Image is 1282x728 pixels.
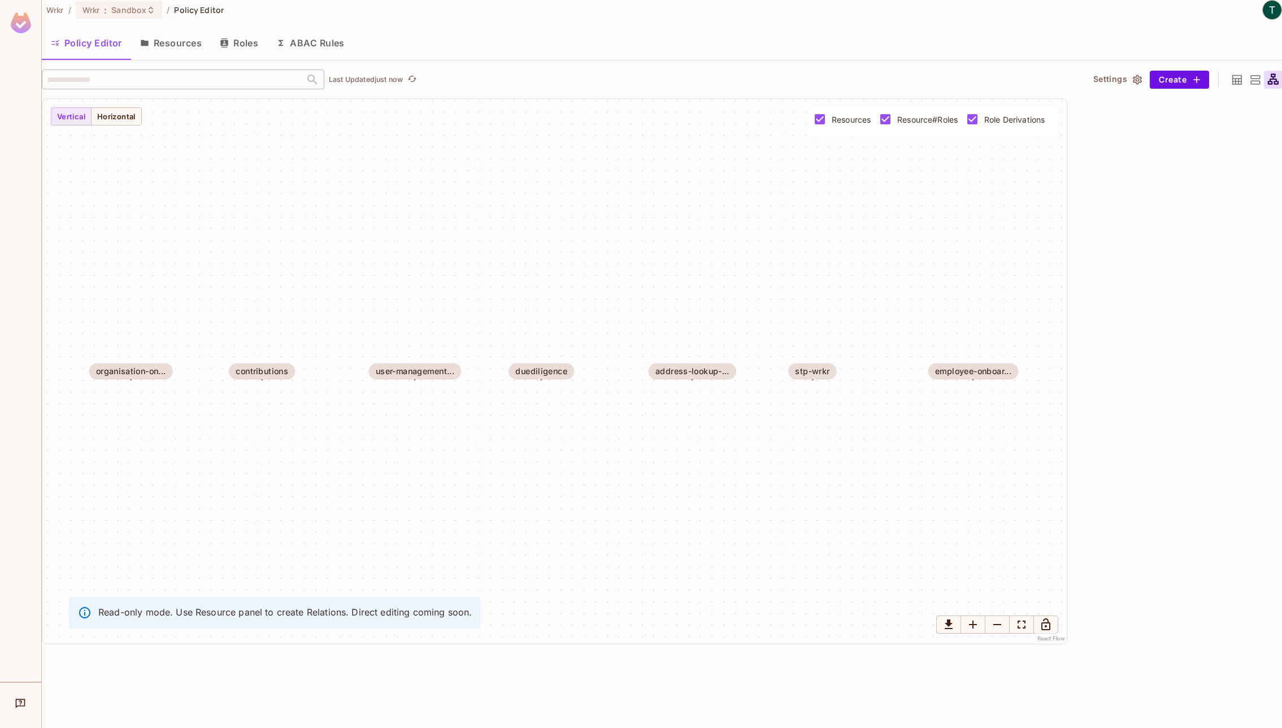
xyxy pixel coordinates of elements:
[131,29,211,57] button: Resources
[961,616,985,634] button: Zoom In
[897,114,958,125] span: Resource#Roles
[928,363,1019,380] span: key: employee-onboarding-service name: employee-onboarding-service
[51,107,92,125] button: Vertical
[68,5,71,15] li: /
[51,107,142,125] div: Small button group
[211,29,267,57] button: Roles
[8,692,33,714] div: Help & Updates
[11,12,31,33] img: SReyMgAAAABJRU5ErkJggg==
[655,367,729,376] div: address-lookup-...
[832,114,871,125] span: Resources
[103,6,107,15] span: :
[111,5,146,15] span: Sandbox
[985,616,1010,634] button: Zoom Out
[1037,635,1066,642] a: React Flow attribution
[1263,1,1281,19] img: Teerawat Prarom
[795,367,829,376] div: stp-wrkr
[935,367,1011,376] div: employee-onboar...
[509,363,574,380] span: duediligence
[1150,71,1209,89] button: Create
[407,74,417,85] span: refresh
[936,616,961,634] button: Download graph as image
[984,114,1045,125] span: Role Derivations
[788,363,837,380] span: stp-wrkr
[91,107,142,125] button: Horizontal
[649,363,736,380] span: key: address-lookup-service name: address-lookup-service
[89,363,172,380] span: key: organisation-onboarding-service name: organisation-onboarding-service
[1009,616,1034,634] button: Fit View
[1089,71,1145,89] button: Settings
[46,5,64,15] span: the active workspace
[229,363,295,380] span: contributions
[405,73,419,86] button: refresh
[174,5,224,15] span: Policy Editor
[515,367,567,376] div: duediligence
[376,367,454,376] div: user-management...
[1033,616,1058,634] button: Lock Graph
[42,29,131,57] button: Policy Editor
[167,5,170,15] li: /
[98,606,472,618] p: Read-only mode. Use Resource panel to create Relations. Direct editing coming soon.
[403,73,419,86] span: Click to refresh data
[936,616,1058,634] div: Small button group
[236,367,288,376] div: contributions
[96,367,166,376] div: organisation-on...
[267,29,354,57] button: ABAC Rules
[82,5,100,15] span: Wrkr
[329,75,403,84] p: Last Updated just now
[368,363,461,380] span: key: user-management name: user-management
